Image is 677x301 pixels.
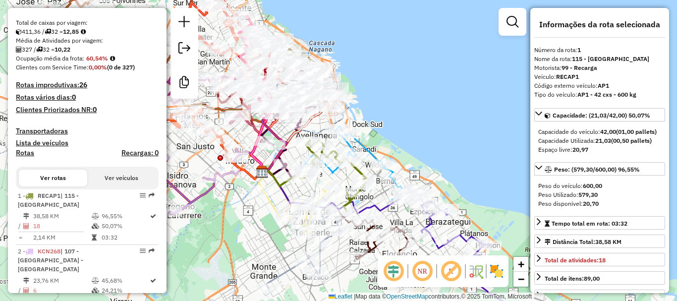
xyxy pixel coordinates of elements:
[583,200,599,207] strong: 20,70
[611,137,652,144] strong: (00,50 pallets)
[23,278,29,284] i: Distância Total
[110,56,115,61] em: Média calculada utilizando a maior ocupação (%Peso ou %Cubagem) de cada rota da sessão. Rotas cro...
[572,55,649,62] strong: 115 - [GEOGRAPHIC_DATA]
[545,274,600,283] div: Total de itens:
[534,46,665,55] div: Número da rota:
[18,247,83,273] span: 2 -
[534,123,665,158] div: Capacidade: (21,03/42,00) 50,07%
[534,55,665,63] div: Nome da rota:
[538,136,661,145] div: Capacidade Utilizada:
[92,278,99,284] i: % de utilização do peso
[545,238,621,246] div: Distância Total:
[553,112,650,119] span: Capacidade: (21,03/42,00) 50,07%
[101,233,149,242] td: 03:32
[538,190,661,199] div: Peso Utilizado:
[16,45,159,54] div: 327 / 32 =
[577,46,581,54] strong: 1
[518,273,524,285] span: −
[16,55,84,62] span: Ocupação média da frota:
[16,81,159,89] h4: Rotas improdutivas:
[140,248,146,254] em: Opções
[92,223,99,229] i: % de utilização da cubagem
[534,271,665,285] a: Total de itens:89,00
[23,213,29,219] i: Distância Total
[538,182,602,189] span: Peso do veículo:
[562,64,597,71] strong: 99 - Recarga
[16,18,159,27] div: Total de caixas por viagem:
[503,12,522,32] a: Exibir filtros
[121,149,159,157] h4: Recargas: 0
[552,220,627,227] span: Tempo total em rota: 03:32
[468,263,484,279] img: Fluxo de ruas
[577,91,636,98] strong: AP1 - 42 cxs - 600 kg
[600,128,616,135] strong: 42,00
[534,20,665,29] h4: Informações da rota selecionada
[36,47,43,53] i: Total de rotas
[534,81,665,90] div: Código externo veículo:
[534,235,665,248] a: Distância Total:38,58 KM
[101,221,149,231] td: 50,07%
[18,233,23,242] td: =
[38,247,60,255] span: KCN268
[18,247,83,273] span: | 107 - [GEOGRAPHIC_DATA] - [GEOGRAPHIC_DATA]
[19,170,87,186] button: Ver rotas
[33,221,91,231] td: 18
[72,93,76,102] strong: 0
[538,145,661,154] div: Espaço livre:
[18,192,79,208] span: | 115 - [GEOGRAPHIC_DATA]
[16,127,159,135] h4: Transportadoras
[329,293,352,300] a: Leaflet
[545,256,606,264] span: Total de atividades:
[38,192,60,199] span: RECAP1
[16,149,34,157] a: Rotas
[534,90,665,99] div: Tipo do veículo:
[63,28,79,35] strong: 12,85
[174,72,194,95] a: Criar modelo
[101,211,149,221] td: 96,55%
[554,166,640,173] span: Peso: (579,30/600,00) 96,55%
[599,256,606,264] strong: 18
[16,106,159,114] h4: Clientes Priorizados NR:
[92,213,99,219] i: % de utilização do peso
[93,105,97,114] strong: 0
[16,63,89,71] span: Clientes com Service Time:
[382,259,405,283] span: Ocultar deslocamento
[534,72,665,81] div: Veículo:
[140,192,146,198] em: Opções
[33,276,91,286] td: 23,76 KM
[595,238,621,245] span: 38,58 KM
[92,288,99,294] i: % de utilização da cubagem
[16,29,22,35] i: Cubagem total roteirizado
[387,293,429,300] a: OpenStreetMap
[538,127,661,136] div: Capacidade do veículo:
[150,278,156,284] i: Rota otimizada
[410,259,434,283] span: Ocultar NR
[616,128,657,135] strong: (01,00 pallets)
[79,80,87,89] strong: 26
[23,223,29,229] i: Total de Atividades
[16,139,159,147] h4: Lista de veículos
[534,162,665,176] a: Peso: (579,30/600,00) 96,55%
[439,259,463,283] span: Exibir rótulo
[18,221,23,231] td: /
[150,213,156,219] i: Rota otimizada
[595,137,611,144] strong: 21,03
[92,235,97,241] i: Tempo total em rota
[489,263,505,279] img: Exibir/Ocultar setores
[572,146,588,153] strong: 20,97
[354,293,355,300] span: |
[534,216,665,230] a: Tempo total em rota: 03:32
[101,286,149,296] td: 24,21%
[534,63,665,72] div: Motorista:
[578,191,598,198] strong: 579,30
[149,248,155,254] em: Rota exportada
[174,12,194,34] a: Nova sessão e pesquisa
[174,38,194,60] a: Exportar sessão
[584,275,600,282] strong: 89,00
[534,108,665,121] a: Capacidade: (21,03/42,00) 50,07%
[33,233,91,242] td: 2,14 KM
[81,29,86,35] i: Meta Caixas/viagem: 1,00 Diferença: 11,85
[534,178,665,212] div: Peso: (579,30/600,00) 96,55%
[55,46,70,53] strong: 10,22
